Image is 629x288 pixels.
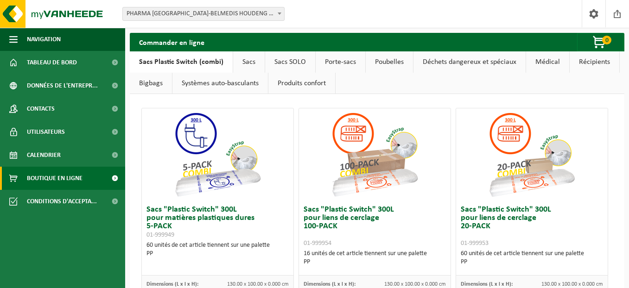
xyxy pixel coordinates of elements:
[265,51,315,73] a: Sacs SOLO
[172,73,268,94] a: Systèmes auto-basculants
[461,250,603,266] div: 60 unités de cet article tiennent sur une palette
[570,51,619,73] a: Récipients
[27,190,97,213] span: Conditions d'accepta...
[122,7,285,21] span: PHARMA BELGIUM-BELMEDIS HOUDENG - HOUDENG-AIMERIES
[233,51,265,73] a: Sacs
[366,51,413,73] a: Poubelles
[27,28,61,51] span: Navigation
[485,108,578,201] img: 01-999953
[146,206,289,239] h3: Sacs "Plastic Switch" 300L pour matières plastiques dures 5-PACK
[577,33,623,51] button: 0
[328,108,421,201] img: 01-999954
[146,241,289,258] div: 60 unités de cet article tiennent sur une palette
[304,258,446,266] div: PP
[130,73,172,94] a: Bigbags
[146,282,198,287] span: Dimensions (L x l x H):
[461,258,603,266] div: PP
[227,282,289,287] span: 130.00 x 100.00 x 0.000 cm
[461,206,603,247] h3: Sacs "Plastic Switch" 300L pour liens de cerclage 20-PACK
[413,51,526,73] a: Déchets dangereux et spéciaux
[541,282,603,287] span: 130.00 x 100.00 x 0.000 cm
[304,240,331,247] span: 01-999954
[130,51,233,73] a: Sacs Plastic Switch (combi)
[27,51,77,74] span: Tableau de bord
[123,7,284,20] span: PHARMA BELGIUM-BELMEDIS HOUDENG - HOUDENG-AIMERIES
[304,282,356,287] span: Dimensions (L x l x H):
[526,51,569,73] a: Médical
[461,240,489,247] span: 01-999953
[384,282,446,287] span: 130.00 x 100.00 x 0.000 cm
[27,167,83,190] span: Boutique en ligne
[27,144,61,167] span: Calendrier
[130,33,214,51] h2: Commander en ligne
[316,51,365,73] a: Porte-sacs
[461,282,513,287] span: Dimensions (L x l x H):
[27,120,65,144] span: Utilisateurs
[27,97,55,120] span: Contacts
[146,250,289,258] div: PP
[27,74,98,97] span: Données de l'entrepr...
[304,206,446,247] h3: Sacs "Plastic Switch" 300L pour liens de cerclage 100-PACK
[171,108,264,201] img: 01-999949
[146,232,174,238] span: 01-999949
[602,36,611,44] span: 0
[268,73,335,94] a: Produits confort
[304,250,446,266] div: 16 unités de cet article tiennent sur une palette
